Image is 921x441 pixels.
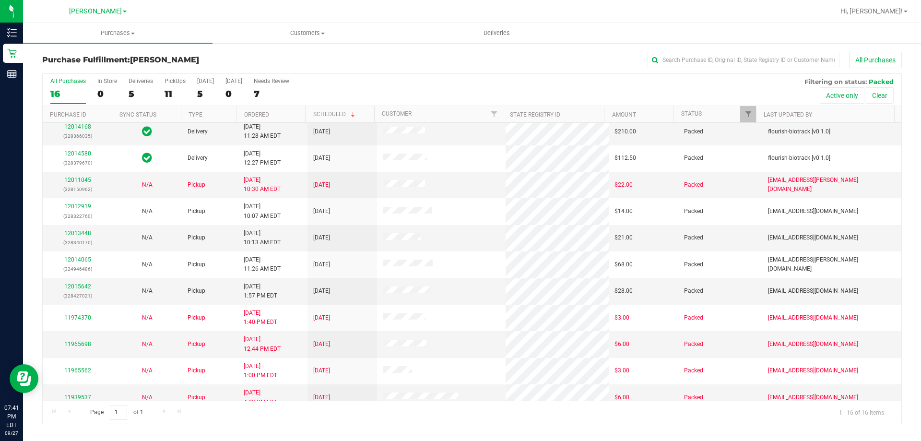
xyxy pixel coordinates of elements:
span: Packed [684,207,703,216]
span: Not Applicable [142,394,153,401]
button: N/A [142,233,153,242]
span: $6.00 [614,393,629,402]
span: Packed [869,78,894,85]
span: Packed [684,286,703,296]
span: [DATE] 11:28 AM EDT [244,122,281,141]
span: Packed [684,313,703,322]
button: N/A [142,393,153,402]
button: N/A [142,286,153,296]
span: Not Applicable [142,261,153,268]
p: (328379670) [48,158,106,167]
div: All Purchases [50,78,86,84]
button: Active only [820,87,864,104]
span: [EMAIL_ADDRESS][DOMAIN_NAME] [768,313,858,322]
button: N/A [142,340,153,349]
a: Status [681,110,702,117]
a: Amount [612,111,636,118]
span: $28.00 [614,286,633,296]
span: [DATE] [313,127,330,136]
button: N/A [142,180,153,190]
span: Pickup [188,393,205,402]
span: [DATE] [313,366,330,375]
button: N/A [142,313,153,322]
span: Pickup [188,233,205,242]
span: [DATE] [313,260,330,269]
span: [DATE] 10:30 AM EDT [244,176,281,194]
span: Delivery [188,127,208,136]
p: (328427021) [48,291,106,300]
span: $3.00 [614,313,629,322]
a: Sync Status [119,111,156,118]
a: State Registry ID [510,111,560,118]
span: Pickup [188,180,205,190]
a: Purchase ID [50,111,86,118]
a: 11974370 [64,314,91,321]
div: Deliveries [129,78,153,84]
span: [EMAIL_ADDRESS][DOMAIN_NAME] [768,207,858,216]
span: $3.00 [614,366,629,375]
span: [DATE] [313,233,330,242]
span: [DATE] 1:40 PM EDT [244,309,277,327]
p: (328322760) [48,212,106,221]
span: Not Applicable [142,367,153,374]
a: 12015642 [64,283,91,290]
a: 12014580 [64,150,91,157]
inline-svg: Reports [7,69,17,79]
span: [DATE] 11:26 AM EDT [244,255,281,274]
span: Packed [684,180,703,190]
span: [DATE] 10:07 AM EDT [244,202,281,220]
span: $210.00 [614,127,636,136]
p: (328340170) [48,238,106,247]
span: Not Applicable [142,181,153,188]
span: [DATE] 12:27 PM EDT [244,149,281,167]
span: $112.50 [614,154,636,163]
a: Filter [486,106,502,122]
span: [EMAIL_ADDRESS][PERSON_NAME][DOMAIN_NAME] [768,255,896,274]
div: 11 [165,88,186,99]
span: Pickup [188,207,205,216]
span: [DATE] 12:44 PM EDT [244,335,281,353]
a: Scheduled [313,111,357,118]
span: [EMAIL_ADDRESS][DOMAIN_NAME] [768,233,858,242]
span: [EMAIL_ADDRESS][DOMAIN_NAME] [768,340,858,349]
span: [EMAIL_ADDRESS][PERSON_NAME][DOMAIN_NAME] [768,176,896,194]
a: 12011045 [64,177,91,183]
iframe: Resource center [10,364,38,393]
span: 1 - 16 of 16 items [831,405,892,419]
span: Packed [684,233,703,242]
p: (328150962) [48,185,106,194]
div: [DATE] [225,78,242,84]
div: 0 [97,88,117,99]
a: 11965698 [64,341,91,347]
span: [DATE] [313,286,330,296]
a: 11939537 [64,394,91,401]
span: In Sync [142,151,152,165]
span: Packed [684,366,703,375]
div: 5 [129,88,153,99]
span: Hi, [PERSON_NAME]! [840,7,903,15]
a: Ordered [244,111,269,118]
span: $21.00 [614,233,633,242]
p: 09/27 [4,429,19,437]
p: 07:41 PM EDT [4,404,19,429]
button: Clear [866,87,894,104]
button: All Purchases [849,52,902,68]
span: [PERSON_NAME] [69,7,122,15]
span: Not Applicable [142,208,153,215]
span: Packed [684,127,703,136]
span: [EMAIL_ADDRESS][DOMAIN_NAME] [768,366,858,375]
a: 12014065 [64,256,91,263]
span: Page of 1 [82,405,151,420]
span: [DATE] [313,207,330,216]
div: In Store [97,78,117,84]
span: [EMAIL_ADDRESS][DOMAIN_NAME] [768,286,858,296]
span: Packed [684,260,703,269]
a: Filter [740,106,756,122]
span: Pickup [188,260,205,269]
span: $14.00 [614,207,633,216]
span: [EMAIL_ADDRESS][DOMAIN_NAME] [768,393,858,402]
div: 5 [197,88,214,99]
div: Needs Review [254,78,289,84]
span: Not Applicable [142,234,153,241]
a: Customers [213,23,402,43]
